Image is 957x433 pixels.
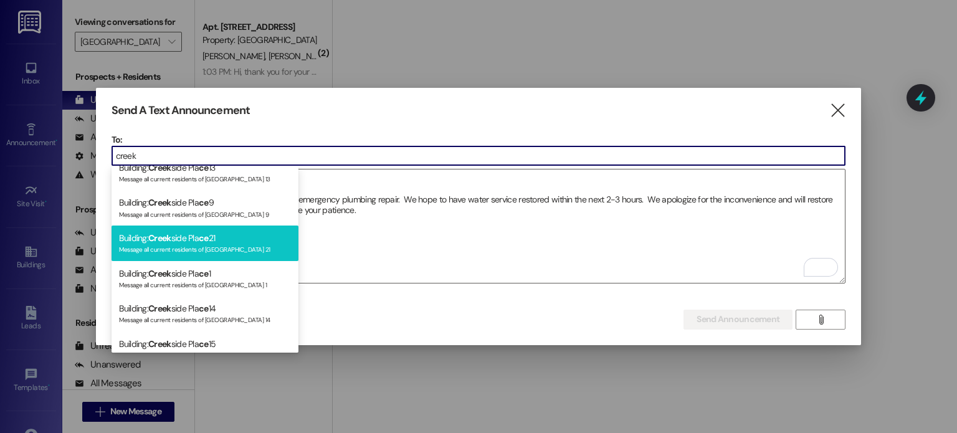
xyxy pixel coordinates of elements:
[199,268,209,279] span: ce
[112,226,298,261] div: Building: side Pla 21
[829,104,846,117] i: 
[148,268,171,279] span: Creek
[119,173,291,183] div: Message all current residents of [GEOGRAPHIC_DATA] 13
[697,313,779,326] span: Send Announcement
[199,303,209,314] span: ce
[148,232,171,244] span: Creek
[148,197,171,208] span: Creek
[112,169,845,283] textarea: To enrich screen reader interactions, please activate Accessibility in Grammarly extension settings
[112,261,298,297] div: Building: side Pla 1
[112,103,250,118] h3: Send A Text Announcement
[112,169,846,283] div: To enrich screen reader interactions, please activate Accessibility in Grammarly extension settings
[199,338,209,350] span: ce
[112,296,298,331] div: Building: side Pla 14
[148,303,171,314] span: Creek
[112,146,845,165] input: Type to select the units, buildings, or communities you want to message. (e.g. 'Unit 1A', 'Buildi...
[112,190,298,226] div: Building: side Pla 9
[148,162,171,173] span: Creek
[199,232,209,244] span: ce
[199,197,209,208] span: ce
[119,208,291,219] div: Message all current residents of [GEOGRAPHIC_DATA] 9
[199,162,209,173] span: ce
[119,313,291,324] div: Message all current residents of [GEOGRAPHIC_DATA] 14
[148,338,171,350] span: Creek
[119,243,291,254] div: Message all current residents of [GEOGRAPHIC_DATA] 21
[119,278,291,289] div: Message all current residents of [GEOGRAPHIC_DATA] 1
[112,133,846,146] p: To:
[683,310,793,330] button: Send Announcement
[816,315,826,325] i: 
[112,155,298,191] div: Building: side Pla 13
[112,331,298,367] div: Building: side Pla 15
